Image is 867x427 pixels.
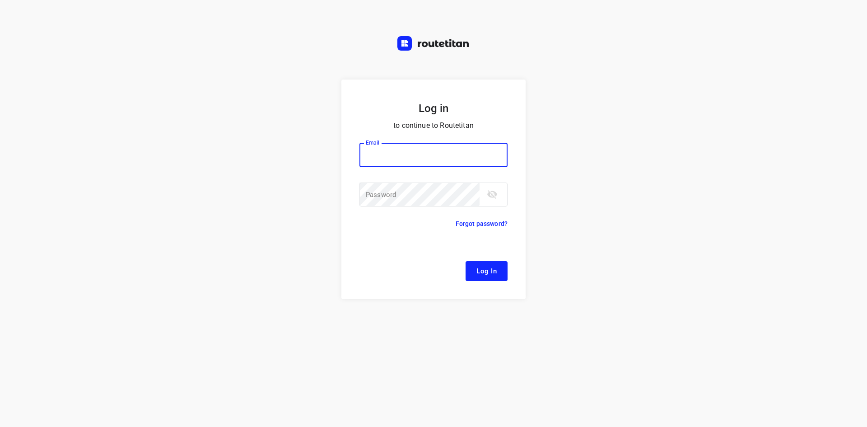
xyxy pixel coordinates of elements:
[359,119,508,132] p: to continue to Routetitan
[466,261,508,281] button: Log In
[456,218,508,229] p: Forgot password?
[476,265,497,277] span: Log In
[359,101,508,116] h5: Log in
[397,36,470,51] img: Routetitan
[483,185,501,203] button: toggle password visibility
